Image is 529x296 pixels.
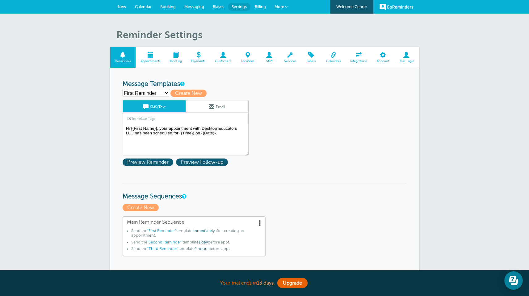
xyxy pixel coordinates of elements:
span: Booking [168,59,183,63]
span: Staff [262,59,276,63]
h3: Message Templates [123,80,407,88]
a: Preview Follow-up [176,159,229,165]
a: Integrations [346,47,372,68]
a: Booking [165,47,187,68]
span: Blasts [213,4,224,9]
a: Settings [228,3,250,11]
div: Your trial ends in . [110,277,419,290]
span: New [118,4,126,9]
a: Customers [210,47,236,68]
span: Settings [232,4,247,9]
span: Account [375,59,391,63]
span: "Second Reminder" [147,240,183,244]
span: Create New [123,204,159,211]
span: Labels [304,59,318,63]
a: Main Reminder Sequence Send the"First Reminder"templateimmediatelyafter creating an appointment.S... [123,216,266,256]
a: Preview Reminder [123,159,176,165]
h3: Message Sequences [123,183,407,201]
span: Messaging [184,4,204,9]
span: User Login [397,59,416,63]
span: Create New [170,90,207,97]
span: Integrations [349,59,369,63]
a: Locations [236,47,259,68]
span: Customers [213,59,233,63]
a: Email [186,100,248,112]
a: User Login [394,47,419,68]
span: Appointments [139,59,162,63]
a: 13 days [257,280,274,286]
textarea: Hi {{First Name}}, your appointment with Desktop Educators LLC has been scheduled for {{Time}} on... [123,125,249,155]
span: Calendar [135,4,152,9]
a: Staff [259,47,279,68]
span: Services [282,59,298,63]
a: Message Sequences allow you to setup multiple reminder schedules that can use different Message T... [182,194,186,198]
h1: Reminder Settings [116,29,419,41]
li: Send the template before appt. [131,240,261,247]
span: Preview Reminder [123,159,173,166]
span: Payments [190,59,207,63]
a: Labels [301,47,321,68]
span: Main Reminder Sequence [127,219,261,225]
span: Booking [160,4,176,9]
li: Send the template after creating an appointment. [131,229,261,240]
span: Calendars [324,59,342,63]
a: Services [279,47,301,68]
span: "First Reminder" [147,229,176,233]
span: Reminders [113,59,133,63]
a: Calendars [321,47,346,68]
a: This is the wording for your reminder and follow-up messages. You can create multiple templates i... [180,82,184,86]
a: Template Tags [123,112,160,125]
iframe: Resource center [504,271,523,290]
a: Payments [187,47,210,68]
a: Appointments [136,47,165,68]
span: 1 day [199,240,208,244]
a: SMS/Text [123,100,186,112]
a: Upgrade [277,278,308,288]
span: 2 hours [195,247,208,251]
span: "Third Reminder" [147,247,178,251]
span: More [275,4,284,9]
span: Preview Follow-up [176,159,228,166]
li: Send the template before appt. [131,247,261,253]
a: Create New [170,91,209,96]
span: immediately [192,229,215,233]
a: Account [372,47,394,68]
a: Create New [123,205,160,210]
span: Locations [239,59,256,63]
span: Billing [255,4,266,9]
